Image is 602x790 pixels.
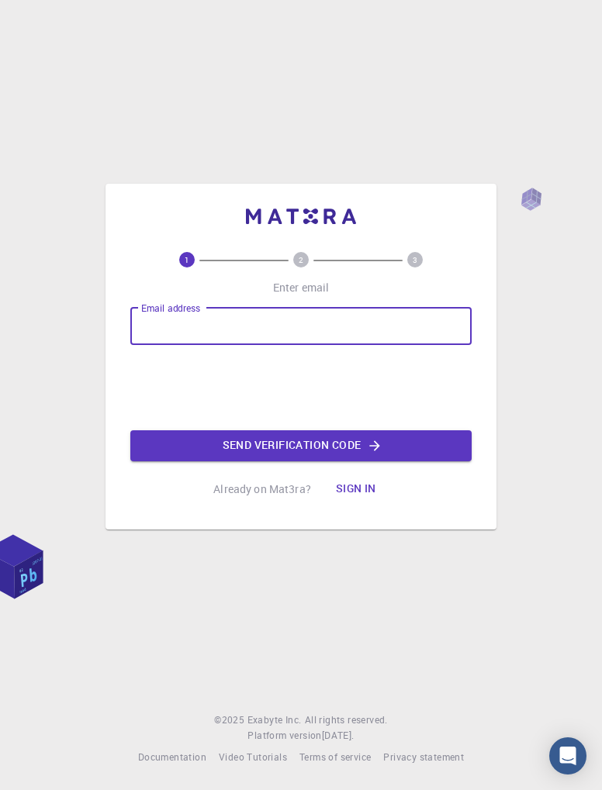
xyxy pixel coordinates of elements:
a: Privacy statement [383,750,464,765]
span: Video Tutorials [219,750,287,763]
p: Already on Mat3ra? [213,481,311,497]
span: Exabyte Inc. [247,713,302,726]
span: Privacy statement [383,750,464,763]
text: 1 [185,254,189,265]
span: © 2025 [214,712,247,728]
text: 3 [413,254,417,265]
a: Exabyte Inc. [247,712,302,728]
span: Terms of service [299,750,371,763]
p: Enter email [273,280,330,295]
button: Sign in [323,474,389,505]
button: Send verification code [130,430,472,461]
a: Documentation [138,750,206,765]
span: [DATE] . [322,729,355,741]
a: Video Tutorials [219,750,287,765]
span: All rights reserved. [305,712,388,728]
a: Terms of service [299,750,371,765]
label: Email address [141,302,200,315]
span: Platform version [247,728,321,743]
a: [DATE]. [322,728,355,743]
text: 2 [299,254,303,265]
div: Open Intercom Messenger [549,737,586,774]
iframe: reCAPTCHA [183,357,419,418]
span: Documentation [138,750,206,763]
